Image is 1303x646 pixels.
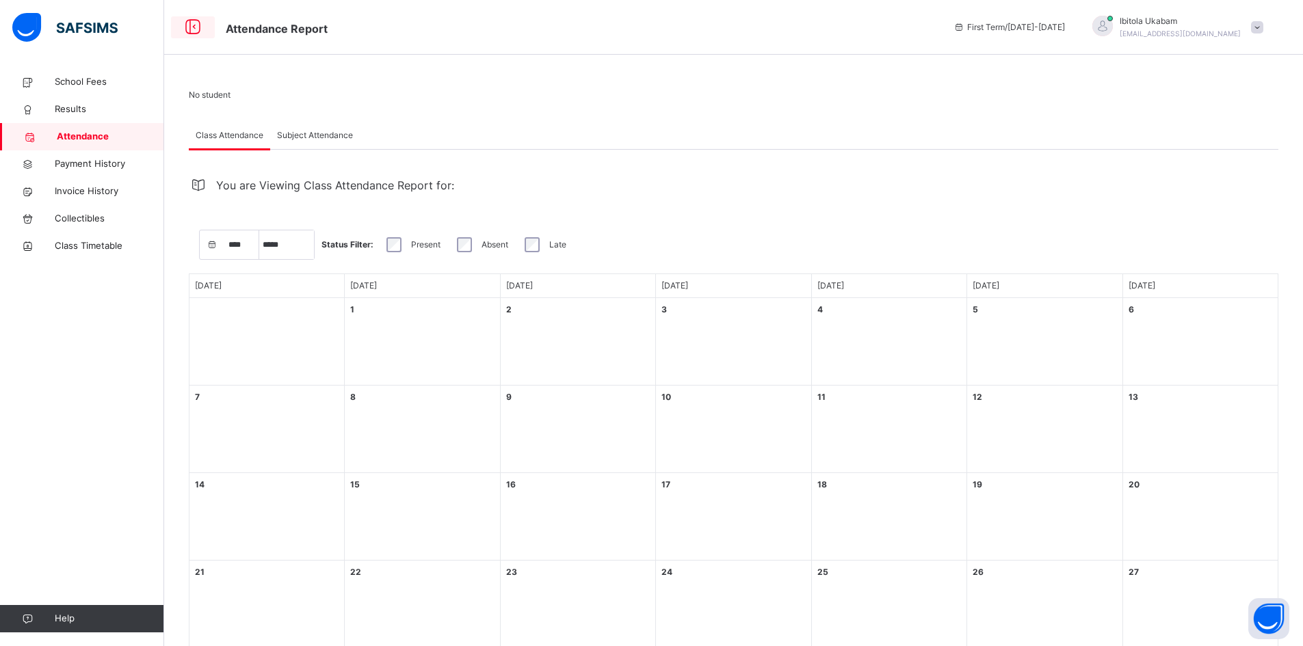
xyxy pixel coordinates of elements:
[55,103,164,116] span: Results
[973,304,978,316] div: 5
[1129,304,1134,316] div: 6
[812,274,967,298] div: Day of Week
[973,479,982,491] div: 19
[973,566,984,578] div: 26
[953,21,1065,33] span: session/term information
[1248,598,1289,639] button: Open asap
[812,473,967,561] div: Events for day 18
[1120,29,1241,38] span: [EMAIL_ADDRESS][DOMAIN_NAME]
[350,566,361,578] div: 22
[55,157,164,171] span: Payment History
[967,274,1122,298] div: Day of Week
[1079,15,1270,40] div: IbitolaUkabam
[817,304,823,316] div: 4
[661,479,670,491] div: 17
[1129,479,1140,491] div: 20
[55,239,164,253] span: Class Timetable
[967,473,1122,561] div: Events for day 19
[501,386,656,473] div: Events for day 9
[57,130,164,144] span: Attendance
[506,304,512,316] div: 2
[195,479,205,491] div: 14
[549,239,566,251] label: Late
[216,170,454,200] span: You are Viewing Class Attendance Report for:
[661,391,671,403] div: 10
[1129,391,1138,403] div: 13
[1129,566,1139,578] div: 27
[812,386,967,473] div: Events for day 11
[55,212,164,226] span: Collectibles
[967,386,1122,473] div: Events for day 12
[350,304,354,316] div: 1
[196,129,263,142] span: Class Attendance
[189,298,345,386] div: Empty Day
[345,298,500,386] div: Events for day 1
[967,298,1122,386] div: Events for day 5
[482,239,508,251] label: Absent
[661,304,667,316] div: 3
[345,274,500,298] div: Day of Week
[189,386,345,473] div: Events for day 7
[226,22,328,36] span: Attendance Report
[189,274,345,298] div: Day of Week
[189,89,1278,101] p: No student
[506,479,516,491] div: 16
[195,391,200,403] div: 7
[501,274,656,298] div: Day of Week
[656,473,811,561] div: Events for day 17
[1123,274,1278,298] div: Day of Week
[189,473,345,561] div: Events for day 14
[501,473,656,561] div: Events for day 16
[345,473,500,561] div: Events for day 15
[55,612,163,625] span: Help
[195,566,205,578] div: 21
[1123,473,1278,561] div: Events for day 20
[817,391,826,403] div: 11
[1123,298,1278,386] div: Events for day 6
[55,185,164,198] span: Invoice History
[350,479,360,491] div: 15
[501,298,656,386] div: Events for day 2
[506,391,512,403] div: 9
[656,274,811,298] div: Day of Week
[817,566,828,578] div: 25
[350,391,356,403] div: 8
[817,479,827,491] div: 18
[973,391,982,403] div: 12
[656,386,811,473] div: Events for day 10
[55,75,164,89] span: School Fees
[661,566,672,578] div: 24
[12,13,118,42] img: safsims
[812,298,967,386] div: Events for day 4
[345,386,500,473] div: Events for day 8
[656,298,811,386] div: Events for day 3
[506,566,517,578] div: 23
[1120,15,1241,27] span: Ibitola Ukabam
[277,129,353,142] span: Subject Attendance
[411,239,440,251] label: Present
[321,239,373,251] span: Status Filter:
[1123,386,1278,473] div: Events for day 13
